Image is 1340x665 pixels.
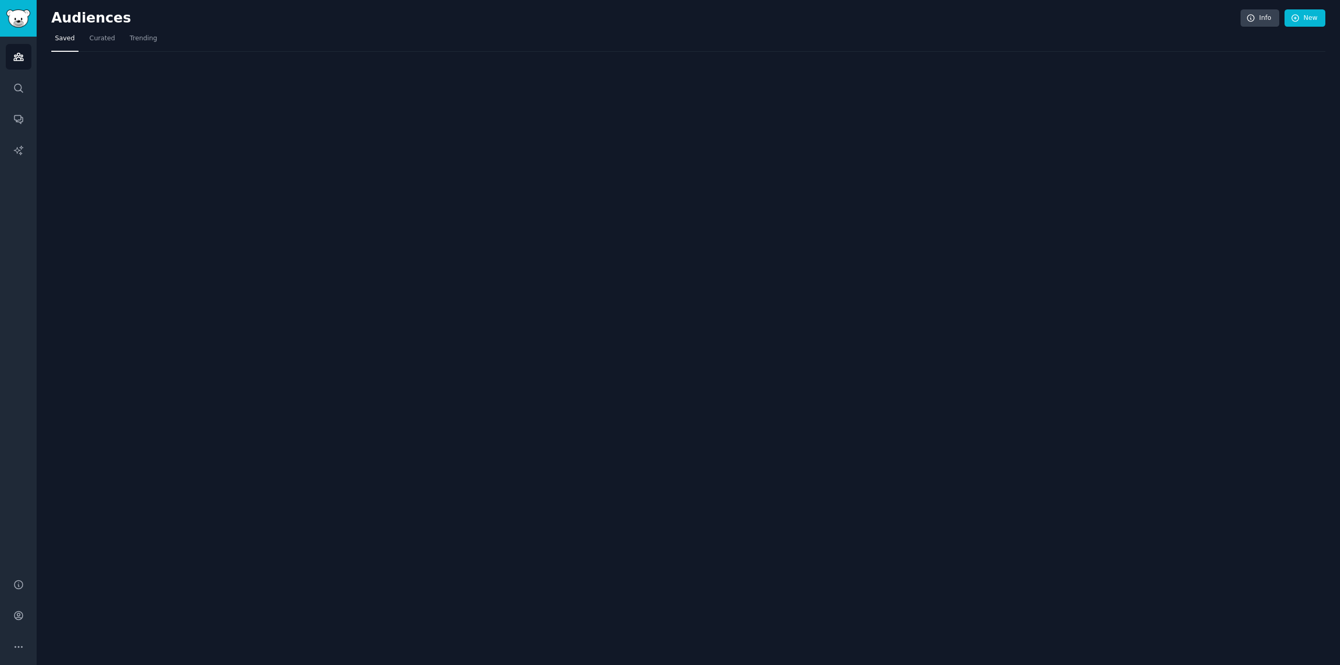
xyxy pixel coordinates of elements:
span: Saved [55,34,75,43]
span: Trending [130,34,157,43]
img: GummySearch logo [6,9,30,28]
span: Curated [90,34,115,43]
a: Trending [126,30,161,52]
a: New [1285,9,1325,27]
a: Curated [86,30,119,52]
h2: Audiences [51,10,1241,27]
a: Info [1241,9,1279,27]
a: Saved [51,30,79,52]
